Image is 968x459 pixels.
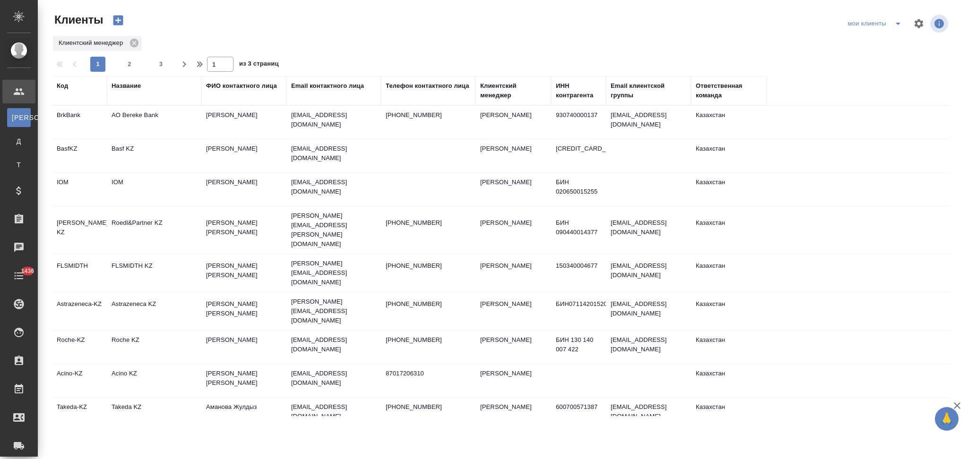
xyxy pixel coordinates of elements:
td: Roedl&Partner KZ [107,213,201,246]
span: Клиенты [52,12,103,27]
td: [PERSON_NAME] [475,139,551,172]
td: Takeda-KZ [52,398,107,431]
span: из 3 страниц [239,58,279,72]
button: 🙏 [935,407,959,431]
td: Казахстан [691,331,767,364]
td: [PERSON_NAME] [475,256,551,289]
a: Т [7,155,31,174]
td: [PERSON_NAME] [201,139,286,172]
div: Клиентский менеджер [53,36,142,51]
td: [PERSON_NAME] [475,106,551,139]
td: [PERSON_NAME] [201,173,286,206]
button: Создать [107,12,130,28]
td: Acino KZ [107,364,201,397]
td: Казахстан [691,173,767,206]
p: [EMAIL_ADDRESS][DOMAIN_NAME] [291,335,376,354]
td: 150340004677 [551,256,606,289]
div: Клиентский менеджер [480,81,546,100]
td: Аманова Жулдыз [201,398,286,431]
div: Email контактного лица [291,81,364,91]
span: Д [12,136,26,146]
td: [CREDIT_CARD_NUMBER] [551,139,606,172]
td: Takeda KZ [107,398,201,431]
td: Казахстан [691,213,767,246]
td: [PERSON_NAME] [201,106,286,139]
span: 3 [154,59,169,69]
span: [PERSON_NAME] [12,113,26,122]
td: BrkBank [52,106,107,139]
div: Код [57,81,68,91]
td: FLSMIDTH [52,256,107,289]
span: Посмотреть информацию [930,15,950,33]
a: [PERSON_NAME] [7,108,31,127]
p: Клиентский менеджер [59,38,126,48]
td: Казахстан [691,139,767,172]
td: Казахстан [691,398,767,431]
td: Казахстан [691,106,767,139]
button: 2 [122,57,137,72]
p: [EMAIL_ADDRESS][DOMAIN_NAME] [291,402,376,421]
td: [EMAIL_ADDRESS][DOMAIN_NAME] [606,398,691,431]
a: Д [7,132,31,151]
td: [PERSON_NAME] [475,213,551,246]
p: [PHONE_NUMBER] [386,218,471,228]
p: [PHONE_NUMBER] [386,402,471,412]
p: [PHONE_NUMBER] [386,299,471,309]
td: [EMAIL_ADDRESS][DOMAIN_NAME] [606,256,691,289]
td: Basf KZ [107,139,201,172]
span: 1436 [16,266,40,276]
td: Казахстан [691,295,767,328]
td: 930740000137 [551,106,606,139]
a: 1436 [2,264,35,288]
div: Email клиентской группы [611,81,686,100]
p: [EMAIL_ADDRESS][DOMAIN_NAME] [291,178,376,196]
td: [PERSON_NAME] [PERSON_NAME] [201,364,286,397]
td: Astrazeneca KZ [107,295,201,328]
div: split button [845,16,907,31]
td: [PERSON_NAME] [475,331,551,364]
td: 600700571387 [551,398,606,431]
td: FLSMIDTH KZ [107,256,201,289]
td: Roche-KZ [52,331,107,364]
td: BasfKZ [52,139,107,172]
td: БИН 020650015255 [551,173,606,206]
td: БИН 130 140 007 422 [551,331,606,364]
td: Roche KZ [107,331,201,364]
div: ФИО контактного лица [206,81,277,91]
span: Т [12,160,26,170]
td: [PERSON_NAME] [475,173,551,206]
td: [PERSON_NAME] [475,295,551,328]
td: Казахстан [691,364,767,397]
span: 2 [122,59,137,69]
td: БИН071142015205 [551,295,606,328]
p: [EMAIL_ADDRESS][DOMAIN_NAME] [291,110,376,129]
td: [PERSON_NAME] [201,331,286,364]
td: [EMAIL_ADDRESS][DOMAIN_NAME] [606,106,691,139]
td: [PERSON_NAME] [PERSON_NAME] [201,295,286,328]
div: ИНН контрагента [556,81,601,100]
p: [PHONE_NUMBER] [386,335,471,345]
div: Телефон контактного лица [386,81,469,91]
td: [EMAIL_ADDRESS][DOMAIN_NAME] [606,213,691,246]
td: [PERSON_NAME] [PERSON_NAME] [201,213,286,246]
td: [PERSON_NAME] [475,364,551,397]
p: 87017206310 [386,369,471,378]
button: 3 [154,57,169,72]
td: [PERSON_NAME] [475,398,551,431]
p: [PERSON_NAME][EMAIL_ADDRESS][PERSON_NAME][DOMAIN_NAME] [291,211,376,249]
div: Ответственная команда [696,81,762,100]
td: IOM [107,173,201,206]
span: Настроить таблицу [907,12,930,35]
p: [EMAIL_ADDRESS][DOMAIN_NAME] [291,369,376,388]
td: [PERSON_NAME] [PERSON_NAME] [201,256,286,289]
td: [EMAIL_ADDRESS][DOMAIN_NAME] [606,295,691,328]
p: [PERSON_NAME][EMAIL_ADDRESS][DOMAIN_NAME] [291,259,376,287]
td: БИН 090440014377 [551,213,606,246]
p: [PHONE_NUMBER] [386,261,471,271]
td: Acino-KZ [52,364,107,397]
p: [PERSON_NAME][EMAIL_ADDRESS][DOMAIN_NAME] [291,297,376,325]
td: [PERSON_NAME]-KZ [52,213,107,246]
td: Казахстан [691,256,767,289]
p: [PHONE_NUMBER] [386,110,471,120]
span: 🙏 [939,409,955,429]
